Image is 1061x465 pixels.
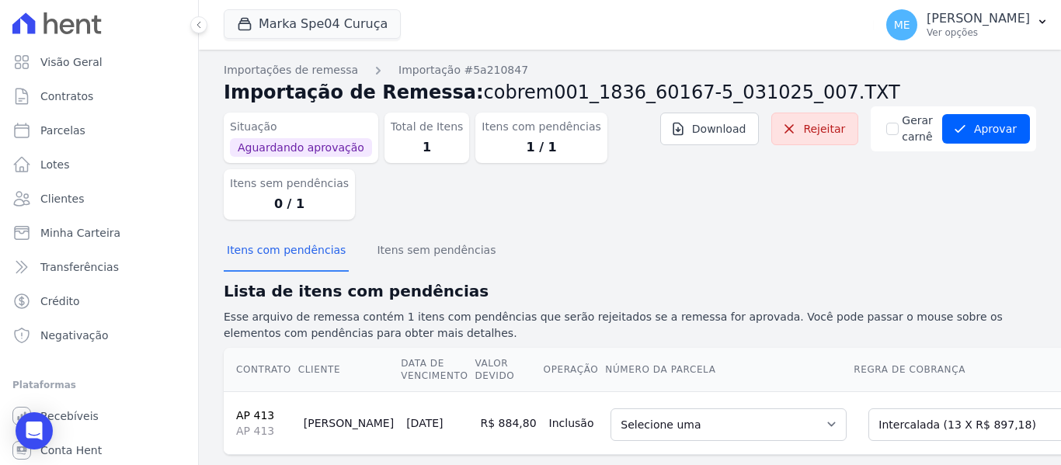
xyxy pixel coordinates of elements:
[391,119,464,135] dt: Total de Itens
[230,138,372,157] span: Aguardando aprovação
[398,62,528,78] a: Importação #5a210847
[230,195,349,213] dd: 0 / 1
[297,391,400,454] td: [PERSON_NAME]
[400,391,474,454] td: [DATE]
[604,348,853,392] th: Número da Parcela
[6,183,192,214] a: Clientes
[6,320,192,351] a: Negativação
[40,88,93,104] span: Contratos
[374,231,499,272] button: Itens sem pendências
[927,11,1030,26] p: [PERSON_NAME]
[224,9,401,39] button: Marka Spe04 Curuça
[224,62,358,78] a: Importações de remessa
[482,119,600,135] dt: Itens com pendências
[6,401,192,432] a: Recebíveis
[236,409,274,422] a: AP 413
[771,113,858,145] a: Rejeitar
[927,26,1030,39] p: Ver opções
[6,217,192,248] a: Minha Carteira
[230,175,349,192] dt: Itens sem pendências
[224,62,1036,78] nav: Breadcrumb
[230,119,372,135] dt: Situação
[224,348,297,392] th: Contrato
[391,138,464,157] dd: 1
[40,328,109,343] span: Negativação
[6,252,192,283] a: Transferências
[40,408,99,424] span: Recebíveis
[6,47,192,78] a: Visão Geral
[543,348,605,392] th: Operação
[475,391,543,454] td: R$ 884,80
[40,54,103,70] span: Visão Geral
[297,348,400,392] th: Cliente
[874,3,1061,47] button: ME [PERSON_NAME] Ver opções
[894,19,910,30] span: ME
[543,391,605,454] td: Inclusão
[224,78,1036,106] h2: Importação de Remessa:
[400,348,474,392] th: Data de Vencimento
[12,376,186,394] div: Plataformas
[40,191,84,206] span: Clientes
[942,114,1030,144] button: Aprovar
[6,81,192,112] a: Contratos
[16,412,53,449] div: Open Intercom Messenger
[484,82,900,103] span: cobrem001_1836_60167-5_031025_007.TXT
[475,348,543,392] th: Valor devido
[902,113,933,145] label: Gerar carnê
[224,309,1036,342] p: Esse arquivo de remessa contém 1 itens com pendências que serão rejeitados se a remessa for aprov...
[6,286,192,317] a: Crédito
[6,115,192,146] a: Parcelas
[40,123,85,138] span: Parcelas
[40,442,102,458] span: Conta Hent
[224,279,1036,303] h2: Lista de itens com pendências
[40,259,119,275] span: Transferências
[660,113,760,145] a: Download
[236,423,291,439] span: AP 413
[224,231,349,272] button: Itens com pendências
[6,149,192,180] a: Lotes
[40,293,80,309] span: Crédito
[482,138,600,157] dd: 1 / 1
[40,157,70,172] span: Lotes
[40,225,120,241] span: Minha Carteira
